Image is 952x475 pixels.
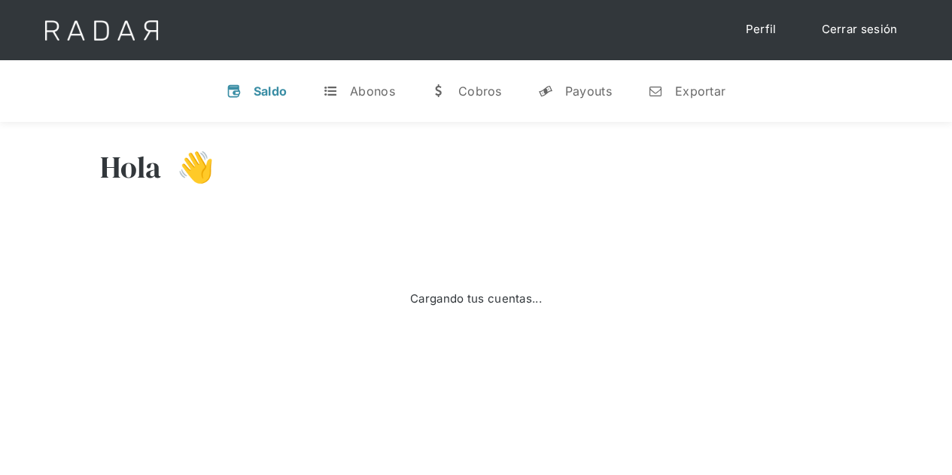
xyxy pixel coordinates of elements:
div: Cargando tus cuentas... [410,291,542,308]
div: y [538,84,553,99]
h3: 👋 [162,148,214,186]
div: n [648,84,663,99]
div: Saldo [254,84,287,99]
a: Cerrar sesión [807,15,913,44]
div: Exportar [675,84,725,99]
div: v [227,84,242,99]
div: w [431,84,446,99]
div: t [323,84,338,99]
h3: Hola [100,148,162,186]
div: Abonos [350,84,395,99]
div: Cobros [458,84,502,99]
div: Payouts [565,84,612,99]
a: Perfil [731,15,792,44]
